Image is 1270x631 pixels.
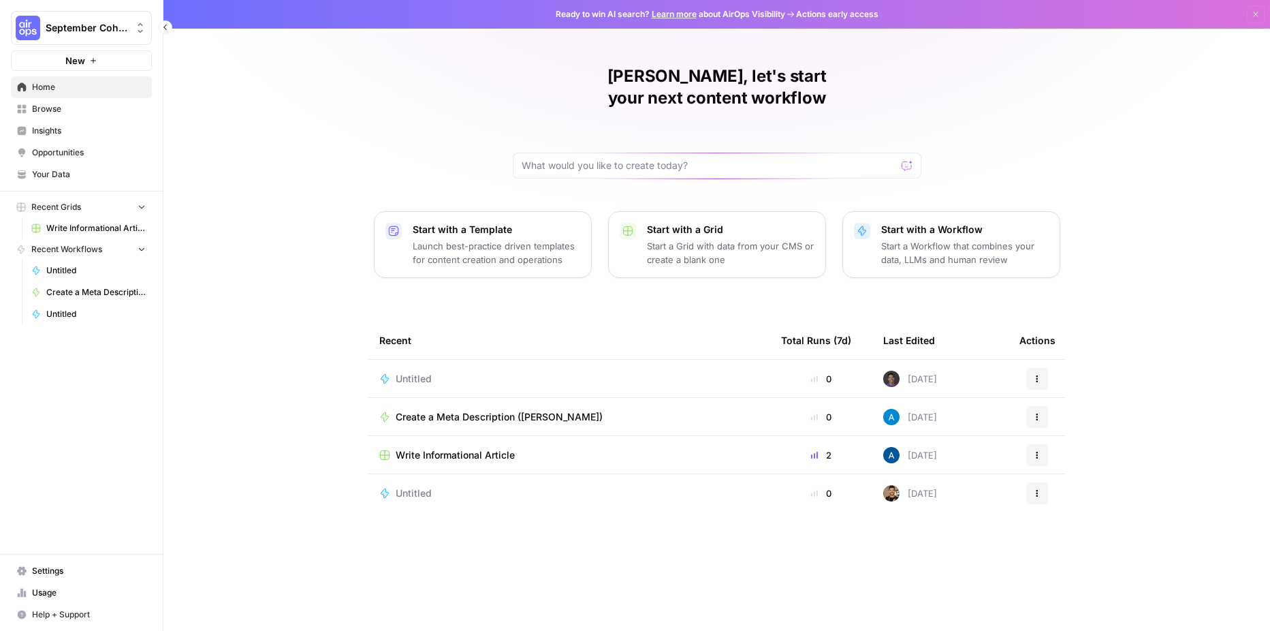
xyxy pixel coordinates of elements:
img: o3cqybgnmipr355j8nz4zpq1mc6x [883,409,900,425]
span: New [65,54,85,67]
span: Help + Support [32,609,146,621]
button: New [11,50,152,71]
div: Total Runs (7d) [781,322,851,359]
div: 0 [781,372,861,386]
span: Opportunities [32,147,146,159]
button: Start with a TemplateLaunch best-practice driven templates for content creation and operations [374,211,592,278]
span: Write Informational Article [396,448,515,462]
span: Your Data [32,168,146,181]
div: Recent [379,322,759,359]
div: [DATE] [883,371,937,387]
a: Home [11,76,152,98]
p: Start a Grid with data from your CMS or create a blank one [647,239,814,266]
button: Help + Support [11,604,152,626]
div: [DATE] [883,485,937,502]
button: Start with a WorkflowStart a Workflow that combines your data, LLMs and human review [842,211,1060,278]
a: Create a Meta Description ([PERSON_NAME]) [25,281,152,303]
span: Untitled [396,372,432,386]
a: Browse [11,98,152,120]
span: Untitled [46,308,146,320]
span: Usage [32,587,146,599]
a: Untitled [25,260,152,281]
span: Actions early access [796,8,878,20]
h1: [PERSON_NAME], let's start your next content workflow [513,65,921,109]
div: Actions [1019,322,1055,359]
div: 0 [781,487,861,500]
p: Start a Workflow that combines your data, LLMs and human review [881,239,1049,266]
p: Start with a Workflow [881,223,1049,236]
p: Start with a Template [413,223,580,236]
span: Write Informational Article [46,222,146,234]
button: Recent Workflows [11,239,152,260]
span: Insights [32,125,146,137]
span: Untitled [396,487,432,500]
img: 52v6d42v34ivydbon8qigpzex0ny [883,371,900,387]
p: Launch best-practice driven templates for content creation and operations [413,239,580,266]
div: [DATE] [883,409,937,425]
button: Recent Grids [11,197,152,217]
a: Create a Meta Description ([PERSON_NAME]) [379,410,759,424]
div: 2 [781,448,861,462]
a: Write Informational Article [25,217,152,239]
span: Recent Grids [31,201,81,213]
a: Opportunities [11,142,152,164]
a: Your Data [11,164,152,185]
button: Start with a GridStart a Grid with data from your CMS or create a blank one [608,211,826,278]
a: Write Informational Article [379,448,759,462]
span: Browse [32,103,146,115]
a: Untitled [25,303,152,325]
button: Workspace: September Cohort [11,11,152,45]
div: [DATE] [883,447,937,463]
span: Ready to win AI search? about AirOps Visibility [556,8,785,20]
a: Usage [11,582,152,604]
span: Home [32,81,146,93]
a: Settings [11,560,152,582]
span: Settings [32,565,146,577]
a: Untitled [379,372,759,386]
input: What would you like to create today? [522,159,896,172]
span: September Cohort [46,21,128,35]
span: Recent Workflows [31,243,102,256]
div: 0 [781,410,861,424]
a: Insights [11,120,152,142]
span: Create a Meta Description ([PERSON_NAME]) [46,286,146,298]
div: Last Edited [883,322,935,359]
a: Untitled [379,487,759,500]
img: 36rz0nf6lyfqsoxlb67712aiq2cf [883,485,900,502]
a: Learn more [652,9,697,19]
img: September Cohort Logo [16,16,40,40]
span: Create a Meta Description ([PERSON_NAME]) [396,410,603,424]
p: Start with a Grid [647,223,814,236]
img: r14hsbufqv3t0k7vcxcnu0vbeixh [883,447,900,463]
span: Untitled [46,264,146,277]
